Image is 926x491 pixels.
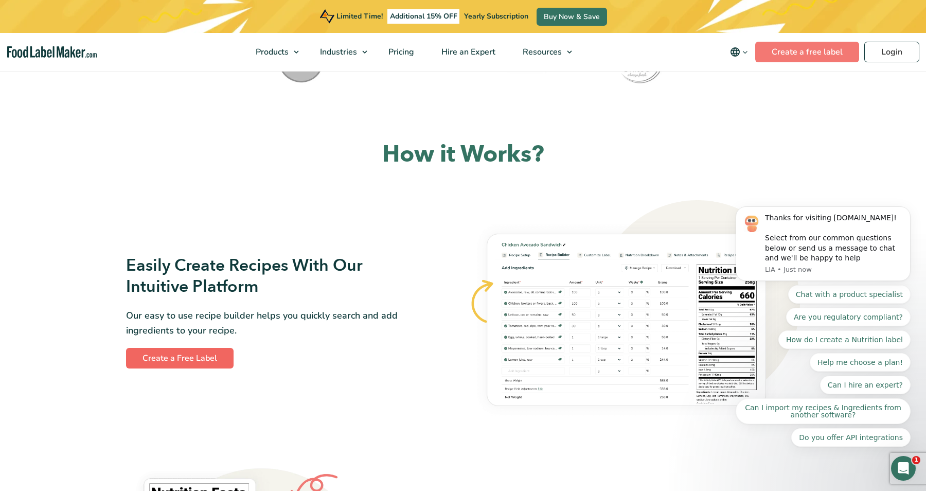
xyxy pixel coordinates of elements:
[385,46,415,58] span: Pricing
[242,33,304,71] a: Products
[720,29,926,463] iframe: Intercom notifications message
[253,46,290,58] span: Products
[336,11,383,21] span: Limited Time!
[509,33,577,71] a: Resources
[317,46,358,58] span: Industries
[428,33,507,71] a: Hire an Expert
[520,46,563,58] span: Resources
[126,139,800,170] h2: How it Works?
[126,348,234,369] a: Create a Free Label
[387,9,460,24] span: Additional 15% OFF
[438,46,496,58] span: Hire an Expert
[307,33,372,71] a: Industries
[126,255,424,298] h3: Easily Create Recipes With Our Intuitive Platform
[537,8,607,26] a: Buy Now & Save
[375,33,425,71] a: Pricing
[126,308,424,338] p: Our easy to use recipe builder helps you quickly search and add ingredients to your recipe.
[891,456,916,481] iframe: Intercom live chat
[464,11,528,21] span: Yearly Subscription
[912,456,920,464] span: 1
